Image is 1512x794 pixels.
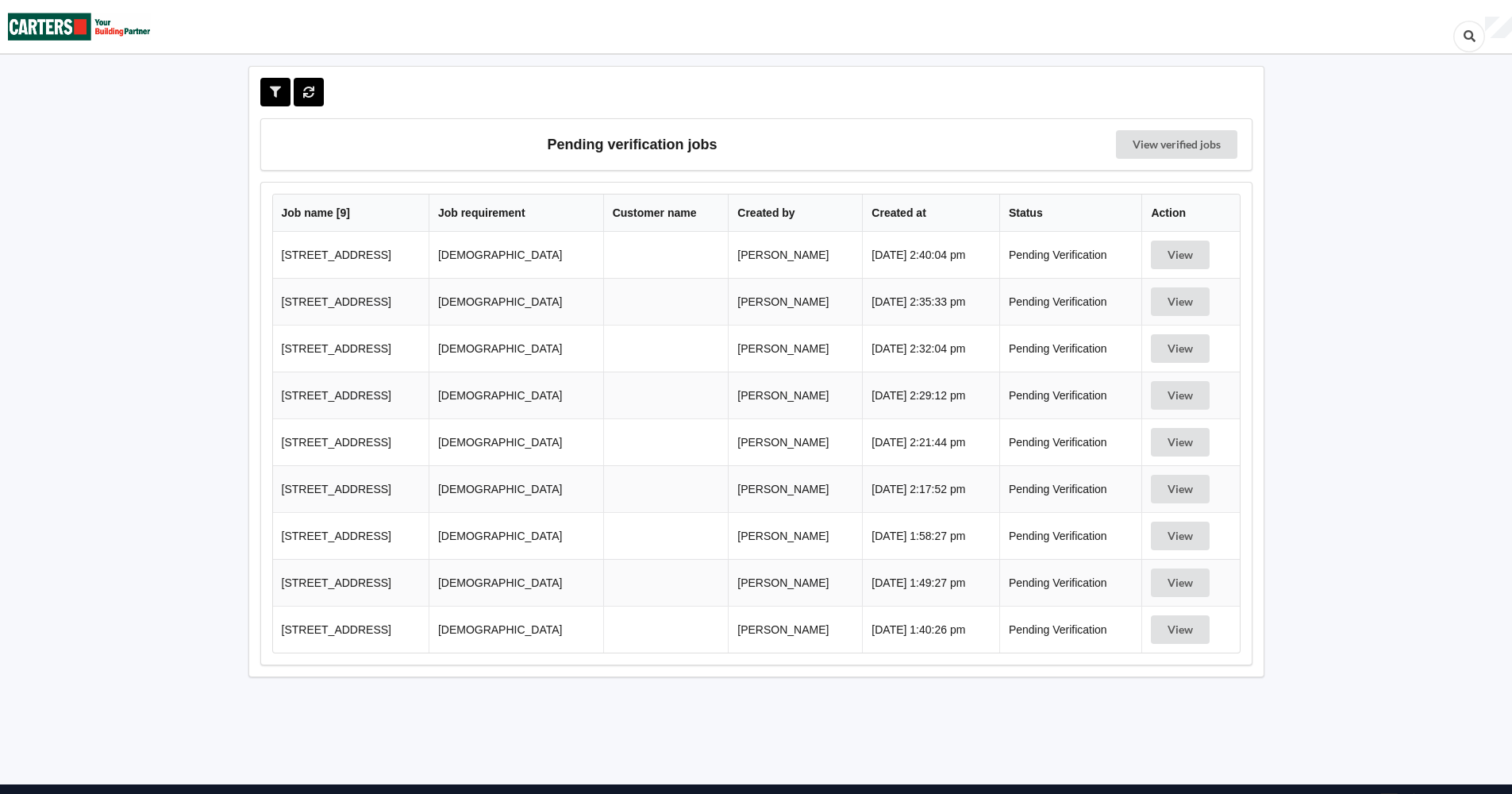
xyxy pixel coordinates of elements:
[862,512,999,559] td: [DATE] 1:58:27 pm
[728,325,862,372] td: [PERSON_NAME]
[1151,483,1213,495] a: View
[728,512,862,559] td: [PERSON_NAME]
[273,372,429,418] td: [STREET_ADDRESS]
[429,195,603,232] th: Job requirement
[273,325,429,372] td: [STREET_ADDRESS]
[8,1,151,52] img: Carters
[999,606,1142,653] td: Pending Verification
[862,372,999,418] td: [DATE] 2:29:12 pm
[728,465,862,512] td: [PERSON_NAME]
[862,418,999,465] td: [DATE] 2:21:44 pm
[273,278,429,325] td: [STREET_ADDRESS]
[999,465,1142,512] td: Pending Verification
[429,232,603,278] td: [DEMOGRAPHIC_DATA]
[862,559,999,606] td: [DATE] 1:49:27 pm
[273,418,429,465] td: [STREET_ADDRESS]
[273,606,429,653] td: [STREET_ADDRESS]
[429,559,603,606] td: [DEMOGRAPHIC_DATA]
[1151,569,1210,597] button: View
[1151,334,1210,363] button: View
[273,559,429,606] td: [STREET_ADDRESS]
[999,418,1142,465] td: Pending Verification
[273,232,429,278] td: [STREET_ADDRESS]
[728,232,862,278] td: [PERSON_NAME]
[728,372,862,418] td: [PERSON_NAME]
[273,195,429,232] th: Job name [ 9 ]
[429,325,603,372] td: [DEMOGRAPHIC_DATA]
[999,195,1142,232] th: Status
[273,512,429,559] td: [STREET_ADDRESS]
[862,195,999,232] th: Created at
[862,232,999,278] td: [DATE] 2:40:04 pm
[728,278,862,325] td: [PERSON_NAME]
[862,606,999,653] td: [DATE] 1:40:26 pm
[429,465,603,512] td: [DEMOGRAPHIC_DATA]
[1151,389,1213,402] a: View
[1151,436,1213,449] a: View
[273,465,429,512] td: [STREET_ADDRESS]
[1116,130,1237,159] a: View verified jobs
[999,372,1142,418] td: Pending Verification
[862,465,999,512] td: [DATE] 2:17:52 pm
[1151,381,1210,410] button: View
[1151,615,1210,644] button: View
[603,195,729,232] th: Customer name
[1151,249,1213,261] a: View
[429,606,603,653] td: [DEMOGRAPHIC_DATA]
[999,278,1142,325] td: Pending Verification
[1151,530,1213,542] a: View
[429,278,603,325] td: [DEMOGRAPHIC_DATA]
[862,325,999,372] td: [DATE] 2:32:04 pm
[429,418,603,465] td: [DEMOGRAPHIC_DATA]
[1141,195,1239,232] th: Action
[999,325,1142,372] td: Pending Verification
[1151,295,1213,308] a: View
[999,559,1142,606] td: Pending Verification
[1485,17,1512,39] div: User Profile
[1151,342,1213,355] a: View
[1151,623,1213,636] a: View
[1151,287,1210,316] button: View
[1151,576,1213,589] a: View
[728,418,862,465] td: [PERSON_NAME]
[1151,428,1210,457] button: View
[429,512,603,559] td: [DEMOGRAPHIC_DATA]
[1151,241,1210,269] button: View
[272,130,993,159] h3: Pending verification jobs
[728,195,862,232] th: Created by
[999,512,1142,559] td: Pending Verification
[1151,522,1210,550] button: View
[728,606,862,653] td: [PERSON_NAME]
[1151,475,1210,503] button: View
[862,278,999,325] td: [DATE] 2:35:33 pm
[999,232,1142,278] td: Pending Verification
[728,559,862,606] td: [PERSON_NAME]
[429,372,603,418] td: [DEMOGRAPHIC_DATA]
